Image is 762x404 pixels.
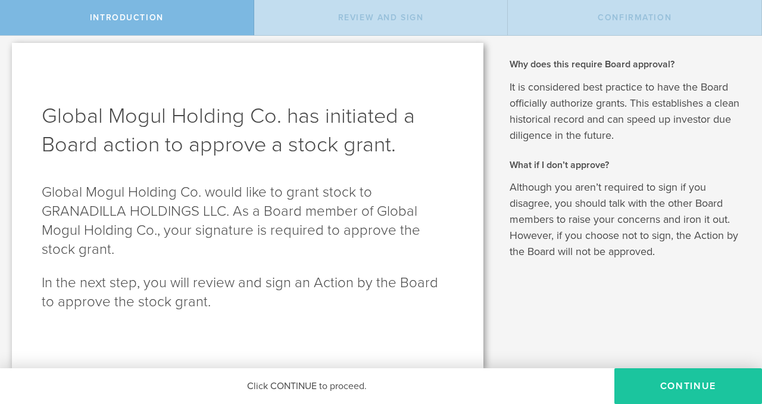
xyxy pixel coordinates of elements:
button: Continue [614,368,762,404]
h1: Global Mogul Holding Co. has initiated a Board action to approve a stock grant. [42,102,454,159]
h2: Why does this require Board approval? [510,58,744,71]
h2: What if I don’t approve? [510,159,744,172]
p: In the next step, you will review and sign an Action by the Board to approve the stock grant. [42,274,454,312]
span: Review and Sign [338,13,424,23]
span: Confirmation [598,13,672,23]
p: Global Mogul Holding Co. would like to grant stock to GRANADILLA HOLDINGS LLC. As a Board member ... [42,183,454,259]
p: Although you aren’t required to sign if you disagree, you should talk with the other Board member... [510,179,744,260]
p: It is considered best practice to have the Board officially authorize grants. This establishes a ... [510,79,744,144]
span: Introduction [90,13,164,23]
